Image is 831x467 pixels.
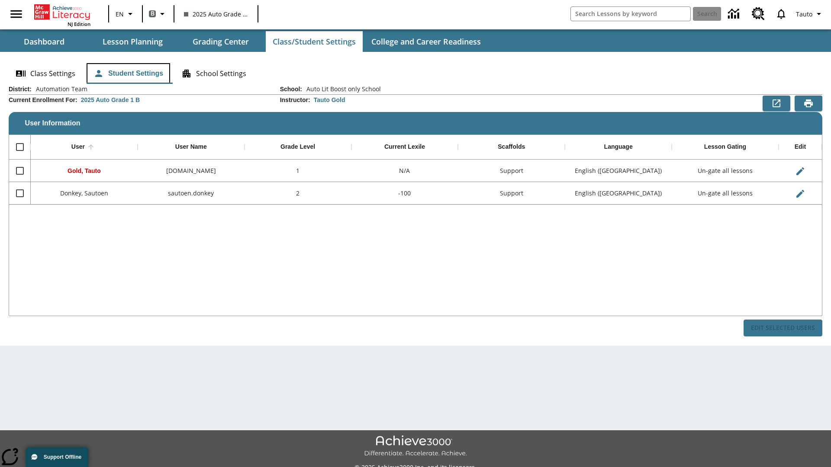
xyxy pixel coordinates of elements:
[498,143,525,151] div: Scaffolds
[184,10,248,19] span: 2025 Auto Grade 1 B
[245,182,351,205] div: 2
[770,3,792,25] a: Notifications
[747,2,770,26] a: Resource Center, Will open in new tab
[25,119,81,127] span: User Information
[792,6,828,22] button: Profile/Settings
[145,6,171,22] button: Boost Class color is gray green. Change class color
[34,3,90,27] div: Home
[604,143,633,151] div: Language
[458,182,565,205] div: Support
[351,182,458,205] div: -100
[32,85,87,93] span: Automation Team
[34,3,90,21] a: Home
[9,96,77,104] h2: Current Enrollment For :
[351,160,458,182] div: N/A
[266,31,363,52] button: Class/Student Settings
[792,163,809,180] button: Edit User
[26,447,88,467] button: Support Offline
[245,160,351,182] div: 1
[571,7,690,21] input: search field
[280,143,315,151] div: Grade Level
[175,143,207,151] div: User Name
[60,189,108,197] span: Donkey, Sautoen
[314,96,345,104] div: Tauto Gold
[89,31,176,52] button: Lesson Planning
[364,31,488,52] button: College and Career Readiness
[795,143,806,151] div: Edit
[1,31,87,52] button: Dashboard
[792,185,809,202] button: Edit User
[138,182,245,205] div: sautoen.donkey
[112,6,139,22] button: Language: EN, Select a language
[68,167,101,174] span: Gold, Tauto
[138,160,245,182] div: tauto.gold
[71,143,85,151] div: User
[116,10,124,19] span: EN
[151,8,155,19] span: B
[672,160,779,182] div: Un-gate all lessons
[3,1,29,27] button: Open side menu
[796,10,812,19] span: Tauto
[44,454,81,460] span: Support Offline
[458,160,565,182] div: Support
[280,86,302,93] h2: School :
[672,182,779,205] div: Un-gate all lessons
[565,182,672,205] div: English (US)
[9,85,822,337] div: User Information
[280,96,310,104] h2: Instructor :
[9,63,822,84] div: Class/Student Settings
[9,63,82,84] button: Class Settings
[723,2,747,26] a: Data Center
[87,63,170,84] button: Student Settings
[302,85,381,93] span: Auto Lit Boost only School
[9,86,32,93] h2: District :
[795,96,822,111] button: Print Preview
[704,143,746,151] div: Lesson Gating
[177,31,264,52] button: Grading Center
[364,435,467,457] img: Achieve3000 Differentiate Accelerate Achieve
[81,96,140,104] div: 2025 Auto Grade 1 B
[565,160,672,182] div: English (US)
[68,21,90,27] span: NJ Edition
[763,96,790,111] button: Export to CSV
[384,143,425,151] div: Current Lexile
[174,63,253,84] button: School Settings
